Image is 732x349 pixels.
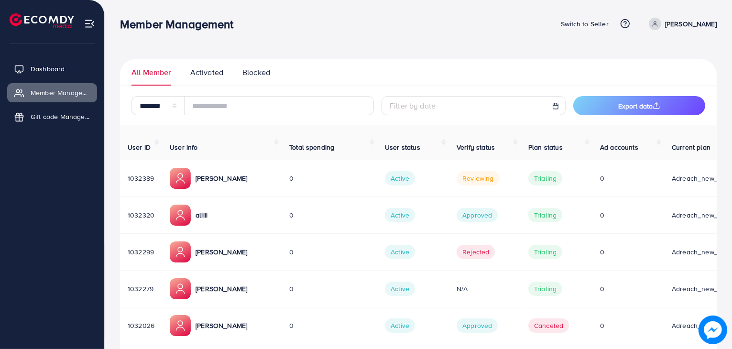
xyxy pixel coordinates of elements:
[170,241,191,262] img: ic-member-manager.00abd3e0.svg
[573,96,705,115] button: Export data
[128,174,154,183] span: 1032389
[242,67,270,78] span: Blocked
[7,83,97,102] a: Member Management
[385,208,415,222] span: Active
[128,142,151,152] span: User ID
[528,142,563,152] span: Plan status
[385,318,415,333] span: Active
[600,210,604,220] span: 0
[196,246,247,258] p: [PERSON_NAME]
[84,18,95,29] img: menu
[128,284,153,294] span: 1032279
[385,171,415,185] span: Active
[289,174,294,183] span: 0
[528,245,562,259] span: trialing
[131,67,171,78] span: All Member
[699,316,727,344] img: image
[128,247,154,257] span: 1032299
[645,18,717,30] a: [PERSON_NAME]
[600,174,604,183] span: 0
[665,18,717,30] p: [PERSON_NAME]
[457,284,468,294] span: N/A
[289,142,334,152] span: Total spending
[457,245,495,259] span: Rejected
[170,315,191,336] img: ic-member-manager.00abd3e0.svg
[196,173,247,184] p: [PERSON_NAME]
[457,142,495,152] span: Verify status
[618,101,660,111] span: Export data
[457,318,498,333] span: Approved
[7,59,97,78] a: Dashboard
[190,67,223,78] span: Activated
[600,321,604,330] span: 0
[7,107,97,126] a: Gift code Management
[390,100,436,111] span: Filter by date
[457,171,499,185] span: Reviewing
[528,171,562,185] span: trialing
[170,205,191,226] img: ic-member-manager.00abd3e0.svg
[385,142,420,152] span: User status
[31,88,90,98] span: Member Management
[457,208,498,222] span: Approved
[289,247,294,257] span: 0
[672,142,710,152] span: Current plan
[600,142,638,152] span: Ad accounts
[600,284,604,294] span: 0
[289,210,294,220] span: 0
[289,321,294,330] span: 0
[289,284,294,294] span: 0
[528,208,562,222] span: trialing
[385,282,415,296] span: Active
[170,168,191,189] img: ic-member-manager.00abd3e0.svg
[196,283,247,294] p: [PERSON_NAME]
[10,13,74,28] img: logo
[196,320,247,331] p: [PERSON_NAME]
[170,278,191,299] img: ic-member-manager.00abd3e0.svg
[170,142,197,152] span: User info
[528,318,569,333] span: canceled
[600,247,604,257] span: 0
[31,64,65,74] span: Dashboard
[561,18,609,30] p: Switch to Seller
[128,321,154,330] span: 1032026
[528,282,562,296] span: trialing
[31,112,90,121] span: Gift code Management
[128,210,154,220] span: 1032320
[196,209,208,221] p: aliiii
[120,17,241,31] h3: Member Management
[385,245,415,259] span: Active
